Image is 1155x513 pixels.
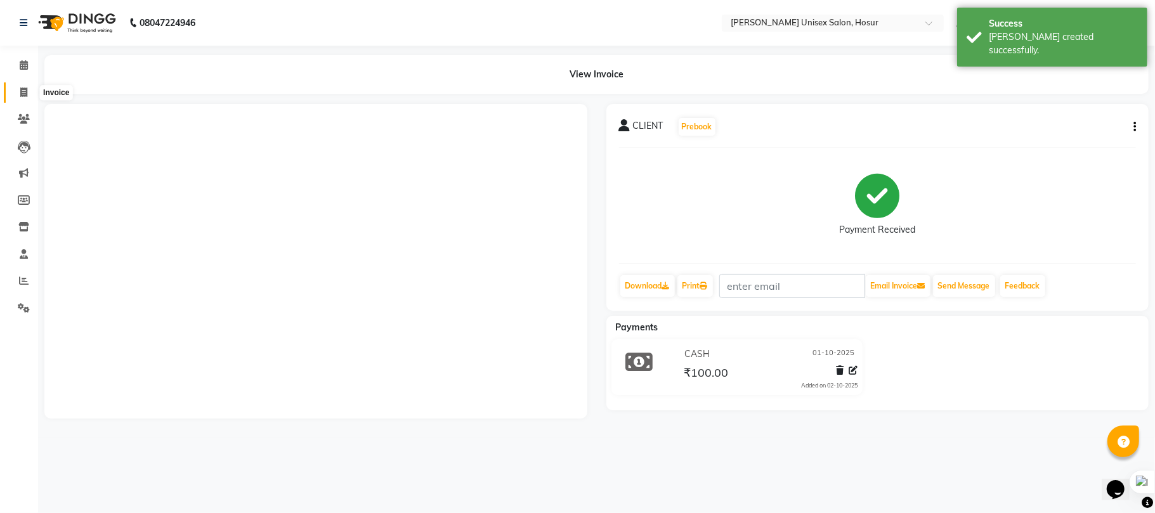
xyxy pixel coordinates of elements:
[839,224,915,237] div: Payment Received
[684,347,710,361] span: CASH
[933,275,995,297] button: Send Message
[801,381,858,390] div: Added on 02-10-2025
[719,274,865,298] input: enter email
[620,275,675,297] a: Download
[684,365,728,383] span: ₹100.00
[140,5,195,41] b: 08047224946
[616,321,658,333] span: Payments
[633,119,663,137] span: CLIENT
[1102,462,1142,500] iframe: chat widget
[32,5,119,41] img: logo
[866,275,930,297] button: Email Invoice
[812,347,854,361] span: 01-10-2025
[40,86,72,101] div: Invoice
[679,118,715,136] button: Prebook
[989,30,1138,57] div: Bill created successfully.
[44,55,1149,94] div: View Invoice
[1000,275,1045,297] a: Feedback
[677,275,713,297] a: Print
[989,17,1138,30] div: Success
